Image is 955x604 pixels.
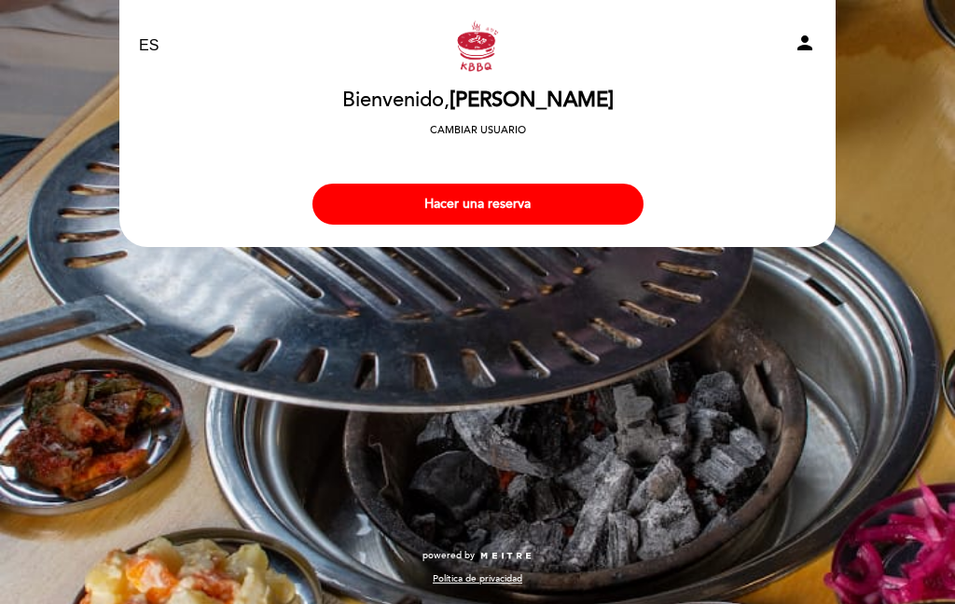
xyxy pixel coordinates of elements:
span: powered by [422,549,475,562]
button: Hacer una reserva [312,184,644,225]
button: Cambiar usuario [424,122,532,139]
i: person [794,32,816,54]
span: [PERSON_NAME] [450,88,614,113]
h2: Bienvenido, [342,89,614,112]
a: Kbbq - [PERSON_NAME] [361,21,594,72]
a: Política de privacidad [433,572,522,585]
img: MEITRE [479,552,533,561]
a: powered by [422,549,533,562]
button: person [794,32,816,61]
